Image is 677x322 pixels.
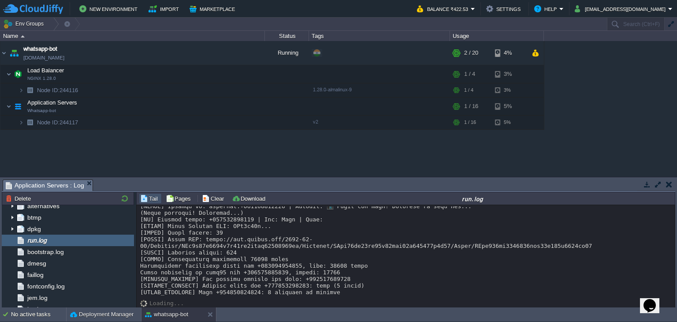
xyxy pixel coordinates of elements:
a: fontconfig.log [26,282,66,290]
div: Name [1,31,264,41]
div: 1 / 16 [464,116,476,129]
a: Node ID:244116 [36,86,79,94]
span: 1.28.0-almalinux-9 [313,87,352,92]
span: Application Servers : Log [6,180,84,191]
img: AMDAwAAAACH5BAEAAAAALAAAAAABAAEAAAICRAEAOw== [6,65,11,83]
img: AMDAwAAAACH5BAEAAAAALAAAAAABAAEAAAICRAEAOw== [21,35,25,37]
div: Usage [450,31,543,41]
iframe: chat widget [640,287,668,313]
img: AMDAwAAAACH5BAEAAAAALAAAAAABAAEAAAICRAEAOw== [19,116,24,129]
button: [EMAIL_ADDRESS][DOMAIN_NAME] [575,4,668,14]
button: Settings [486,4,523,14]
a: dpkg [26,225,42,233]
img: AMDAwAAAACH5BAEAAAAALAAAAAABAAEAAAICRAEAOw== [12,97,24,115]
img: AMDAwAAAACH5BAEAAAAALAAAAAABAAEAAAICRAEAOw== [12,65,24,83]
button: Download [232,195,268,202]
a: btmp [26,213,43,221]
button: Import [149,4,182,14]
a: Node ID:244117 [36,119,79,126]
span: 244116 [36,86,79,94]
a: alternatives [26,202,61,210]
div: No active tasks [11,307,66,322]
button: Marketplace [190,4,238,14]
a: bootstrap.log [26,248,65,256]
a: dmesg [26,259,48,267]
a: [DOMAIN_NAME] [23,53,64,62]
button: Delete [6,195,33,202]
span: Node ID: [37,119,60,126]
div: run.log [272,195,674,202]
div: Status [265,31,309,41]
a: Load BalancerNGINX 1.28.0 [26,67,65,74]
button: Pages [166,195,193,202]
div: 4% [495,41,524,65]
div: 3% [495,83,524,97]
img: AMDAwAAAACH5BAEAAAAALAAAAAABAAEAAAICRAEAOw== [24,83,36,97]
div: 5% [495,97,524,115]
span: v2 [313,119,318,124]
a: run.log [26,236,48,244]
div: 1 / 16 [464,97,478,115]
span: Application Servers [26,99,78,106]
a: jem.log [26,294,49,302]
span: Whatsapp-bot [27,108,56,113]
img: AMDAwAAAACH5BAEAAAAALAAAAAABAAEAAAICRAEAOw== [0,41,7,65]
button: Env Groups [3,18,47,30]
span: 244117 [36,119,79,126]
a: Application ServersWhatsapp-bot [26,99,78,106]
button: whatsapp-bot [145,310,188,319]
img: AMDAwAAAACH5BAEAAAAALAAAAAABAAEAAAICRAEAOw== [8,41,20,65]
img: CloudJiffy [3,4,63,15]
a: lastlog [26,305,47,313]
button: Tail [140,195,160,202]
div: 1 / 4 [464,65,475,83]
img: AMDAwAAAACH5BAEAAAAALAAAAAABAAEAAAICRAEAOw== [140,300,149,307]
div: Running [265,41,309,65]
button: Balance ₹422.53 [417,4,471,14]
span: Node ID: [37,87,60,94]
button: Deployment Manager [70,310,134,319]
div: 5% [495,116,524,129]
div: Loading... [149,300,184,307]
img: AMDAwAAAACH5BAEAAAAALAAAAAABAAEAAAICRAEAOw== [6,97,11,115]
div: 1 / 4 [464,83,473,97]
a: faillog [26,271,45,279]
div: 2 / 20 [464,41,478,65]
span: Load Balancer [26,67,65,74]
div: Tags [309,31,450,41]
div: 3% [495,65,524,83]
button: Clear [202,195,227,202]
a: whatsapp-bot [23,45,57,53]
img: AMDAwAAAACH5BAEAAAAALAAAAAABAAEAAAICRAEAOw== [24,116,36,129]
span: NGINX 1.28.0 [27,76,56,81]
img: AMDAwAAAACH5BAEAAAAALAAAAAABAAEAAAICRAEAOw== [19,83,24,97]
button: New Environment [79,4,140,14]
button: Help [534,4,559,14]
